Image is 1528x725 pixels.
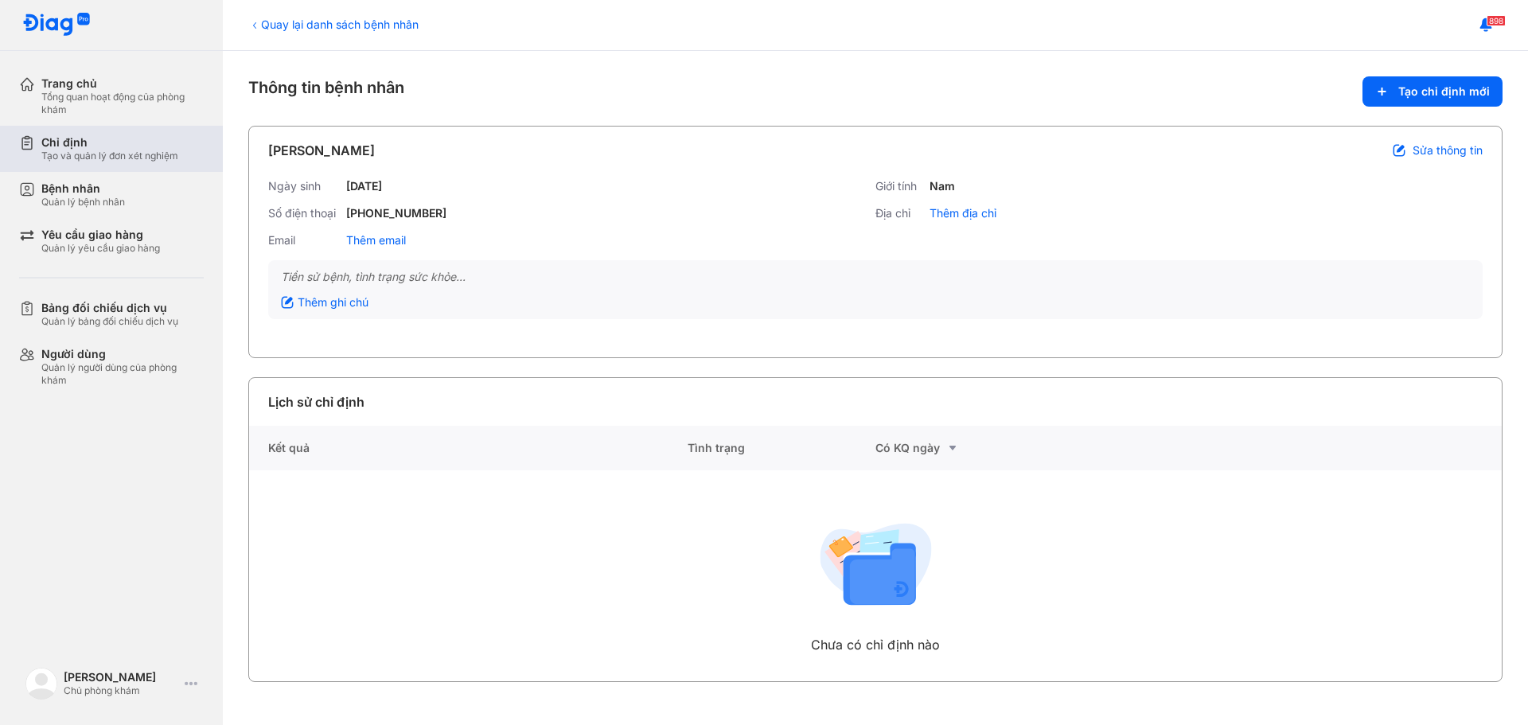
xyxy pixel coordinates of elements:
[248,76,1503,107] div: Thông tin bệnh nhân
[41,228,160,242] div: Yêu cầu giao hàng
[41,135,178,150] div: Chỉ định
[930,179,955,193] div: Nam
[25,668,57,700] img: logo
[1413,143,1483,158] span: Sửa thông tin
[41,150,178,162] div: Tạo và quản lý đơn xét nghiệm
[875,206,923,220] div: Địa chỉ
[41,76,204,91] div: Trang chủ
[268,206,340,220] div: Số điện thoại
[41,301,178,315] div: Bảng đối chiếu dịch vụ
[249,426,688,470] div: Kết quả
[346,233,406,248] div: Thêm email
[268,179,340,193] div: Ngày sinh
[811,635,940,654] div: Chưa có chỉ định nào
[268,141,375,160] div: [PERSON_NAME]
[41,361,204,387] div: Quản lý người dùng của phòng khám
[64,684,178,697] div: Chủ phòng khám
[346,206,446,220] div: [PHONE_NUMBER]
[64,670,178,684] div: [PERSON_NAME]
[41,347,204,361] div: Người dùng
[281,270,1470,284] div: Tiền sử bệnh, tình trạng sức khỏe...
[41,91,204,116] div: Tổng quan hoạt động của phòng khám
[22,13,91,37] img: logo
[1398,84,1490,99] span: Tạo chỉ định mới
[875,179,923,193] div: Giới tính
[41,181,125,196] div: Bệnh nhân
[41,242,160,255] div: Quản lý yêu cầu giao hàng
[875,439,1063,458] div: Có KQ ngày
[41,315,178,328] div: Quản lý bảng đối chiếu dịch vụ
[688,426,875,470] div: Tình trạng
[248,16,419,33] div: Quay lại danh sách bệnh nhân
[41,196,125,209] div: Quản lý bệnh nhân
[268,392,364,411] div: Lịch sử chỉ định
[930,206,996,220] div: Thêm địa chỉ
[346,179,382,193] div: [DATE]
[281,295,368,310] div: Thêm ghi chú
[1362,76,1503,107] button: Tạo chỉ định mới
[1487,15,1506,26] span: 898
[268,233,340,248] div: Email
